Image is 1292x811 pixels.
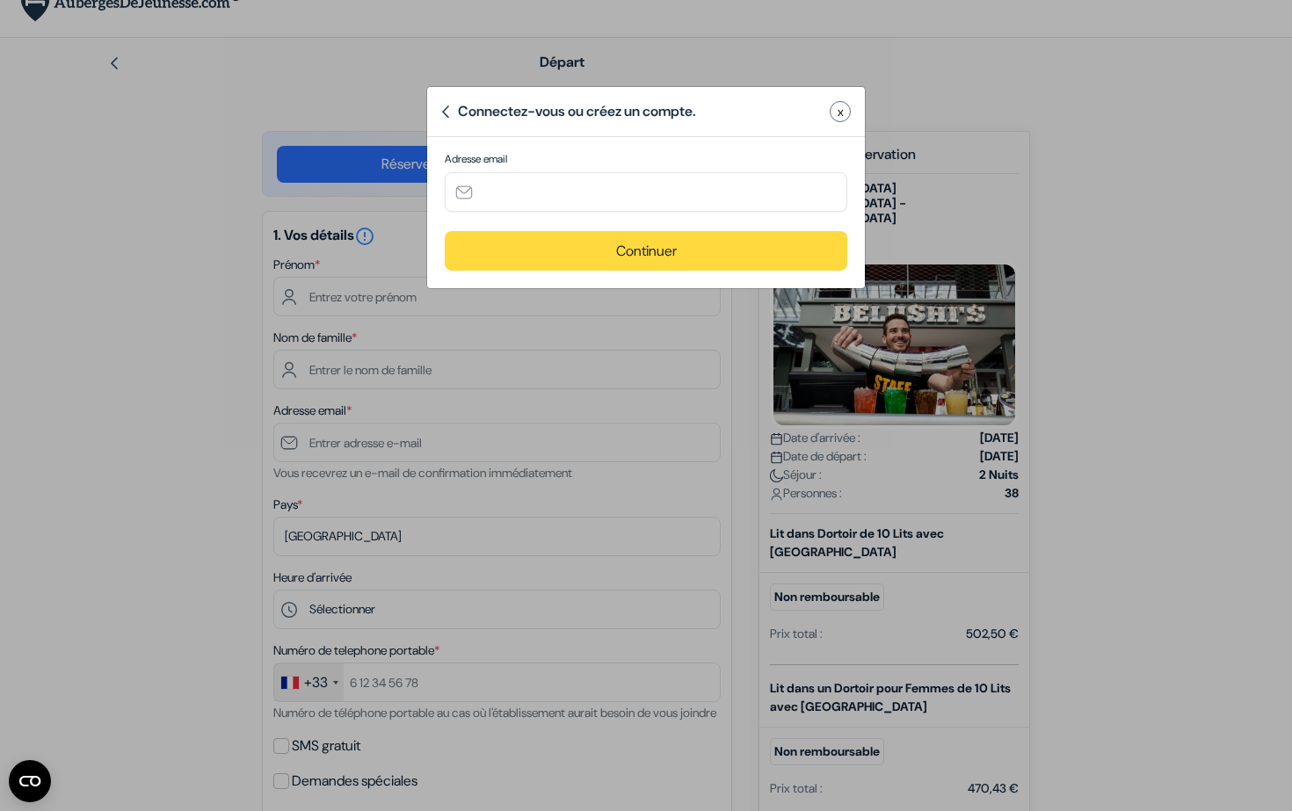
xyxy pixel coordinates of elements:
img: email.png [455,184,473,201]
img: arrow-left.svg [441,105,449,119]
button: Open CMP widget [9,760,51,802]
div: Connectez-vous ou créez un compte. [441,101,696,122]
label: Adresse email [445,151,847,167]
span: x [838,103,844,121]
button: Continuer [445,231,847,271]
button: Close [830,101,851,122]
